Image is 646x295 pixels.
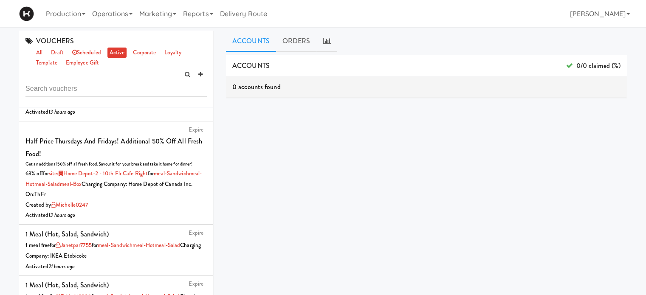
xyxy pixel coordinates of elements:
[107,48,127,58] a: active
[25,240,207,261] div: 1 meal free
[25,228,109,241] div: 1 Meal (hot, salad, sandwich)
[189,229,203,237] a: Expire
[98,241,133,249] a: meal-sandwich
[48,262,75,270] i: 21 hours ago
[25,169,207,189] div: 63% off
[162,48,183,58] a: loyalty
[48,211,75,219] i: 13 hours ago
[34,180,60,188] a: meal-salad
[19,225,213,275] li: Expire1 Meal (hot, salad, sandwich)1 meal freeforjanetpar7755formeal-sandwichmeal-hotmeal-saladCh...
[25,169,202,188] span: for
[189,126,203,134] a: Expire
[34,190,40,198] span: Th
[154,169,189,177] a: meal-sandwich
[25,160,207,169] div: Get an additional 50% off all fresh food. Savour it for your break and take it home for dinner!
[82,180,192,188] span: Charging Company: Home Depot of Canada Inc.
[51,201,88,209] a: michelle0247
[49,169,148,177] a: site:Home Depot-2 - 10th Flr Cafe Right
[60,180,82,188] a: meal-box
[49,48,66,58] a: draft
[189,280,203,288] a: Expire
[276,31,317,52] a: ORDERS
[25,262,75,270] span: Activated
[25,108,75,116] span: Activated
[566,59,621,72] span: 0/0 claimed (%)
[226,76,627,98] div: 0 accounts found
[48,108,75,116] i: 13 hours ago
[155,241,180,249] a: meal-salad
[25,201,88,209] span: Created by
[25,279,109,292] div: 1 Meal (hot, salad, sandwich)
[25,190,34,198] span: On:
[25,36,74,46] span: VOUCHERS
[50,241,92,249] span: for
[226,31,276,52] a: Accounts
[56,241,91,249] a: janetpar7755
[232,61,270,70] span: ACCOUNTS
[131,48,158,58] a: corporate
[25,81,207,97] input: Search vouchers
[34,58,59,68] a: template
[25,135,207,160] div: Half Price Thursdays and Fridays! Additional 50% off all Fresh Food!
[133,241,155,249] a: meal-hot
[19,121,213,225] li: ExpireHalf Price Thursdays and Fridays! Additional 50% off all Fresh Food!Get an additional 50% o...
[19,6,34,21] img: Micromart
[43,169,148,177] span: for
[41,190,46,198] span: Fr
[92,241,180,249] span: for
[64,58,101,68] a: employee gift
[25,169,202,188] a: meal-hot
[34,48,45,58] a: all
[25,211,75,219] span: Activated
[70,48,103,58] a: scheduled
